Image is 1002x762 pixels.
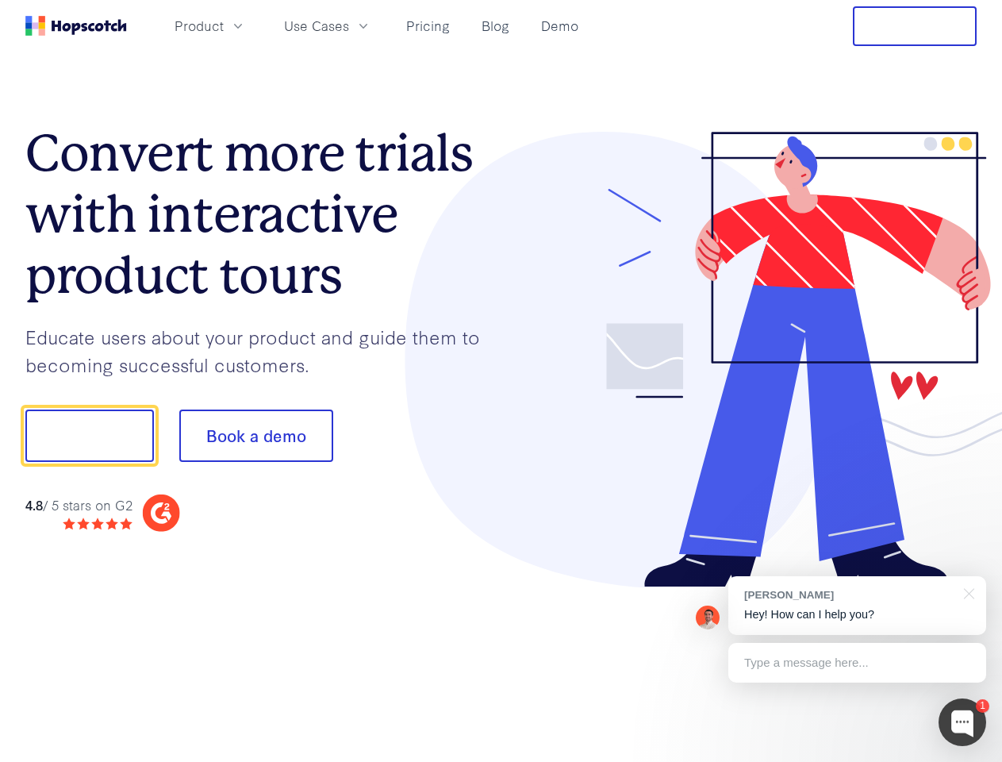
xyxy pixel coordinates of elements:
a: Blog [475,13,516,39]
div: Type a message here... [728,643,986,683]
button: Show me! [25,410,154,462]
button: Product [165,13,255,39]
div: 1 [976,699,989,713]
p: Educate users about your product and guide them to becoming successful customers. [25,323,501,378]
span: Use Cases [284,16,349,36]
div: / 5 stars on G2 [25,495,132,515]
button: Free Trial [853,6,977,46]
p: Hey! How can I help you? [744,606,970,623]
button: Book a demo [179,410,333,462]
img: Mark Spera [696,606,720,629]
a: Home [25,16,127,36]
a: Pricing [400,13,456,39]
a: Demo [535,13,585,39]
h1: Convert more trials with interactive product tours [25,123,501,306]
span: Product [175,16,224,36]
button: Use Cases [274,13,381,39]
div: [PERSON_NAME] [744,587,954,602]
strong: 4.8 [25,495,43,514]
